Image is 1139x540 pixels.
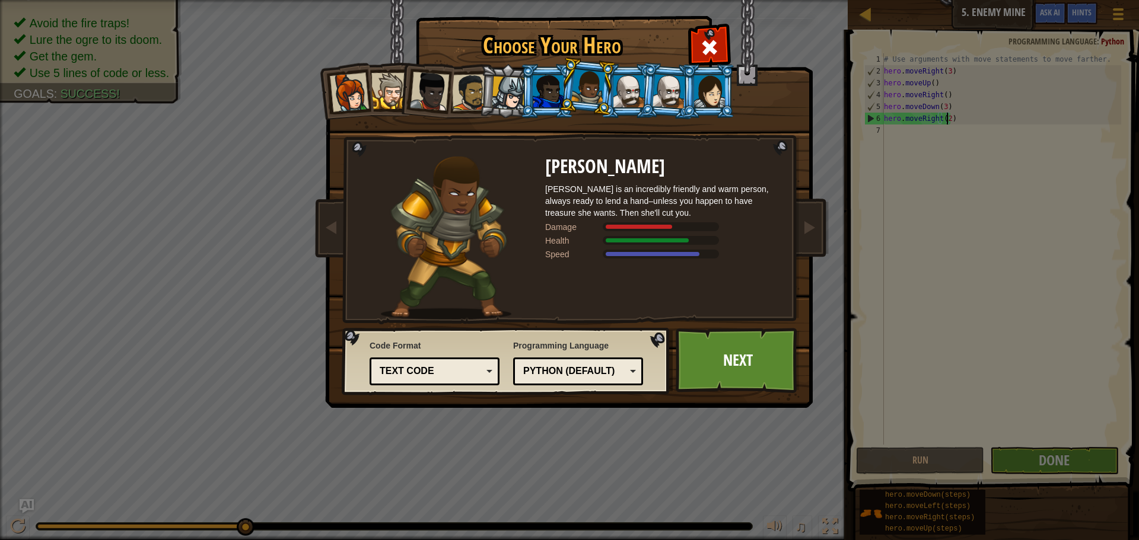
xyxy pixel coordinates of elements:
a: Next [676,328,800,393]
div: Health [545,235,605,247]
li: Illia Shieldsmith [682,64,735,118]
li: Lady Ida Justheart [397,60,455,118]
div: Deals 63% of listed Warrior weapon damage. [545,221,782,233]
li: Sir Tharin Thunderfist [359,62,412,116]
li: Captain Anya Weston [316,62,374,120]
img: language-selector-background.png [342,328,673,395]
li: Gordon the Stalwart [520,64,574,118]
li: Okar Stompfoot [640,62,696,120]
li: Hattori Hanzō [479,63,535,120]
div: Python (Default) [523,365,626,378]
img: raider-pose.png [381,156,511,319]
div: Moves at 14 meters per second. [545,248,782,260]
h1: Choose Your Hero [418,33,685,58]
div: Damage [545,221,605,233]
div: [PERSON_NAME] is an incredibly friendly and warm person, always ready to lend a hand–unless you h... [545,183,782,219]
div: Gains 100% of listed Warrior armor health. [545,235,782,247]
span: Programming Language [513,340,643,352]
span: Code Format [370,340,499,352]
li: Alejandro the Duelist [439,63,494,119]
div: Text code [380,365,482,378]
h2: [PERSON_NAME] [545,156,782,177]
li: Arryn Stonewall [558,57,616,116]
div: Speed [545,248,605,260]
li: Okar Stompfoot [601,64,654,118]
